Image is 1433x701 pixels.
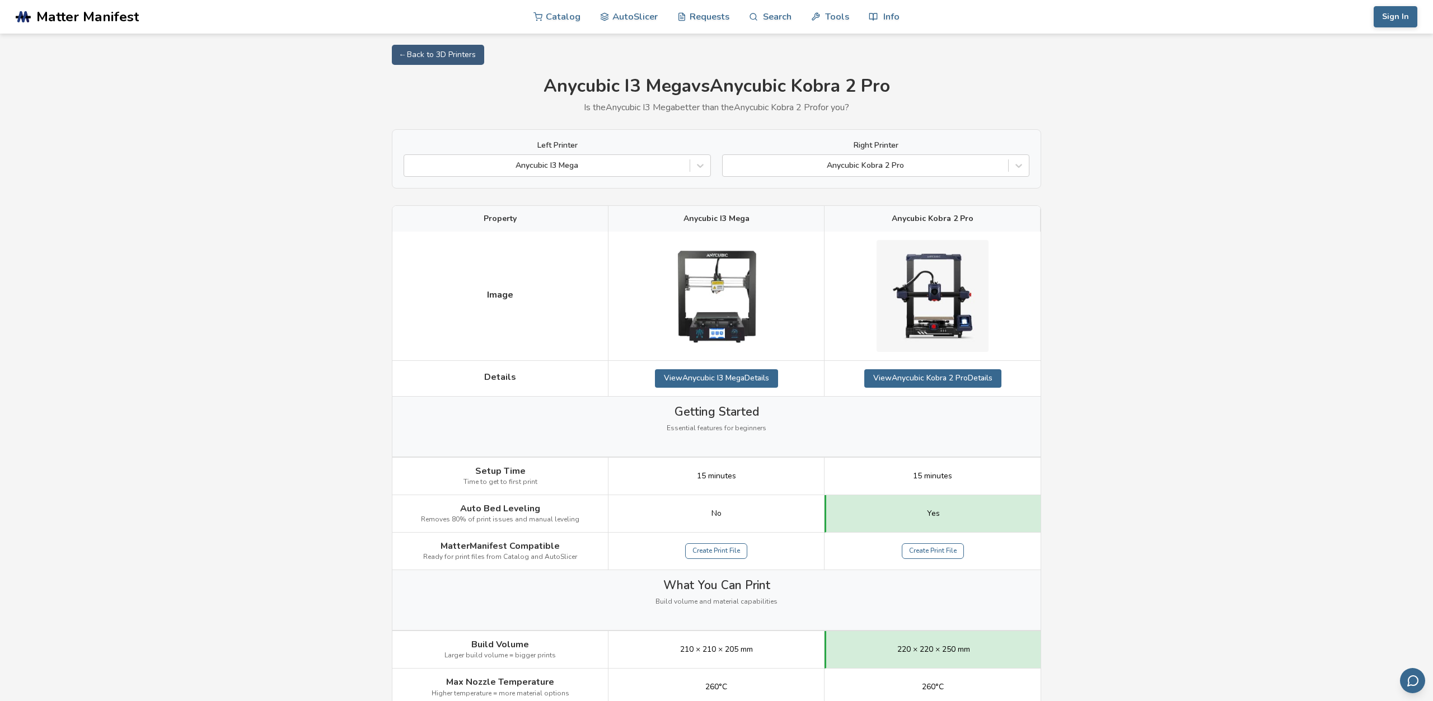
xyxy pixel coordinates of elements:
span: MatterManifest Compatible [441,541,560,551]
span: Max Nozzle Temperature [446,677,554,687]
span: Auto Bed Leveling [460,504,540,514]
span: Image [487,290,513,300]
span: Anycubic I3 Mega [683,214,750,223]
img: Anycubic Kobra 2 Pro [877,240,989,352]
span: 220 × 220 × 250 mm [897,645,970,654]
span: Larger build volume = bigger prints [444,652,556,660]
span: Details [484,372,516,382]
span: Yes [927,509,940,518]
span: Property [484,214,517,223]
span: 260°C [922,683,944,691]
input: Anycubic Kobra 2 Pro [728,161,730,170]
span: 210 × 210 × 205 mm [680,645,753,654]
a: Create Print File [685,543,747,559]
span: Getting Started [675,405,759,418]
h1: Anycubic I3 Mega vs Anycubic Kobra 2 Pro [392,76,1041,97]
span: Removes 80% of print issues and manual leveling [421,516,579,524]
span: Matter Manifest [36,9,139,25]
a: Create Print File [902,543,964,559]
span: What You Can Print [663,578,770,592]
label: Right Printer [722,141,1029,150]
a: ← Back to 3D Printers [392,45,484,65]
img: Anycubic I3 Mega [661,240,772,352]
button: Sign In [1374,6,1417,27]
span: 15 minutes [697,472,736,481]
p: Is the Anycubic I3 Mega better than the Anycubic Kobra 2 Pro for you? [392,102,1041,112]
span: Higher temperature = more material options [432,690,569,698]
span: Time to get to first print [463,478,537,486]
span: Build Volume [471,639,529,650]
span: 15 minutes [913,472,952,481]
label: Left Printer [404,141,711,150]
button: Send feedback via email [1400,668,1425,693]
span: Anycubic Kobra 2 Pro [892,214,973,223]
span: Ready for print files from Catalog and AutoSlicer [423,553,577,561]
span: Setup Time [475,466,526,476]
a: ViewAnycubic I3 MegaDetails [655,369,778,387]
a: ViewAnycubic Kobra 2 ProDetails [864,369,1001,387]
span: Essential features for beginners [667,425,766,432]
input: Anycubic I3 Mega [410,161,412,170]
span: 260°C [705,683,727,691]
span: No [711,509,722,518]
span: Build volume and material capabilities [655,598,778,606]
